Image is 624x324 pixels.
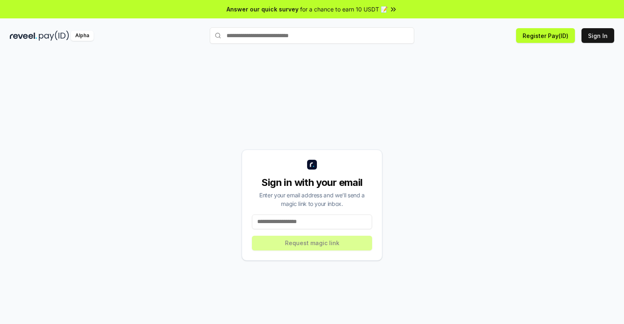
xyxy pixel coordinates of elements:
div: Enter your email address and we’ll send a magic link to your inbox. [252,191,372,208]
img: logo_small [307,160,317,170]
div: Sign in with your email [252,176,372,189]
img: pay_id [39,31,69,41]
img: reveel_dark [10,31,37,41]
div: Alpha [71,31,94,41]
span: Answer our quick survey [227,5,299,13]
button: Register Pay(ID) [516,28,575,43]
span: for a chance to earn 10 USDT 📝 [300,5,388,13]
button: Sign In [581,28,614,43]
